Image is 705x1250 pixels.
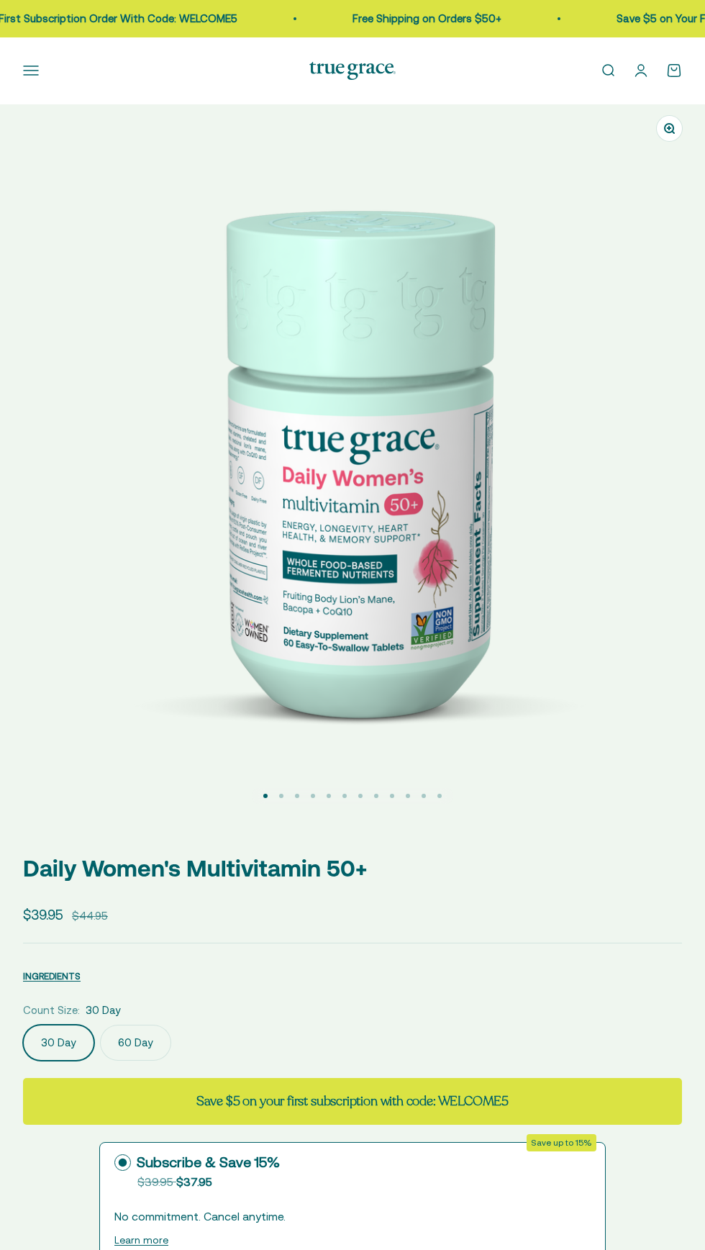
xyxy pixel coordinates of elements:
[206,12,355,24] a: Free Shipping on Orders $50+
[23,1002,80,1019] legend: Count Size:
[86,1002,121,1019] span: 30 Day
[23,850,682,887] p: Daily Women's Multivitamin 50+
[72,907,108,925] compare-at-price: $44.95
[23,971,81,982] span: INGREDIENTS
[23,904,63,925] sale-price: $39.95
[23,967,81,984] button: INGREDIENTS
[196,1092,509,1110] strong: Save $5 on your first subscription with code: WELCOME5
